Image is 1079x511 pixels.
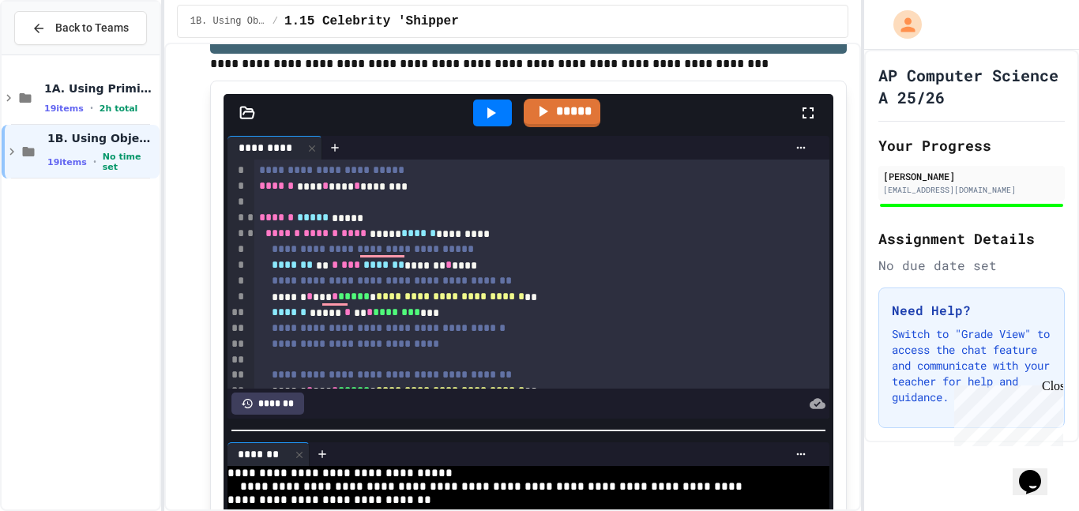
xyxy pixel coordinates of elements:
span: / [273,15,278,28]
h2: Assignment Details [878,227,1065,250]
span: 1A. Using Primitives [44,81,156,96]
div: Chat with us now!Close [6,6,109,100]
span: 1.15 Celebrity 'Shipper [284,12,459,31]
div: [PERSON_NAME] [883,169,1060,183]
div: My Account [877,6,926,43]
iframe: chat widget [948,379,1063,446]
div: No due date set [878,256,1065,275]
span: • [93,156,96,168]
span: Back to Teams [55,20,129,36]
h1: AP Computer Science A 25/26 [878,64,1065,108]
p: Switch to "Grade View" to access the chat feature and communicate with your teacher for help and ... [892,326,1051,405]
span: 1B. Using Objects and Methods [190,15,266,28]
span: No time set [103,152,156,172]
span: 2h total [100,103,138,114]
div: [EMAIL_ADDRESS][DOMAIN_NAME] [883,184,1060,196]
span: 1B. Using Objects and Methods [47,131,156,145]
span: 19 items [47,157,87,167]
h3: Need Help? [892,301,1051,320]
span: • [90,102,93,115]
button: Back to Teams [14,11,147,45]
h2: Your Progress [878,134,1065,156]
span: 19 items [44,103,84,114]
iframe: chat widget [1013,448,1063,495]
